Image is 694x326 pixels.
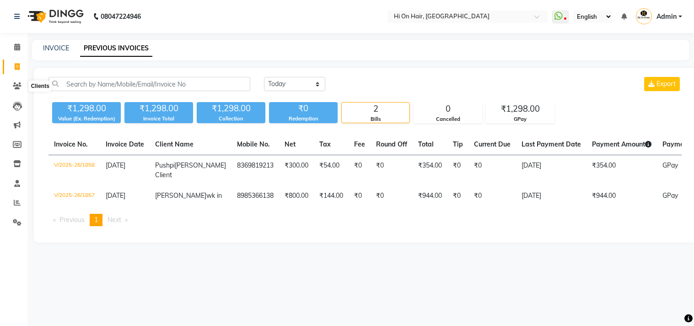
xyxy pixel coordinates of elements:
span: Previous [59,216,85,224]
span: Payment Amount [592,140,651,148]
td: ₹0 [349,155,371,186]
input: Search by Name/Mobile/Email/Invoice No [48,77,250,91]
span: Current Due [474,140,511,148]
span: Admin [656,12,677,22]
span: Round Off [376,140,407,148]
span: [PERSON_NAME] Client [155,161,226,179]
a: PREVIOUS INVOICES [80,40,152,57]
nav: Pagination [48,214,682,226]
td: ₹800.00 [279,185,314,206]
span: GPay [662,161,678,169]
img: logo [23,4,86,29]
span: Next [108,216,121,224]
span: [DATE] [106,161,125,169]
span: Export [656,80,676,88]
div: Clients [29,81,52,92]
td: ₹300.00 [279,155,314,186]
div: Redemption [269,115,338,123]
div: Value (Ex. Redemption) [52,115,121,123]
span: Client Name [155,140,194,148]
td: ₹54.00 [314,155,349,186]
td: V/2025-26/1858 [48,155,100,186]
td: 8369819213 [231,155,279,186]
div: GPay [486,115,554,123]
span: 1 [94,216,98,224]
span: [PERSON_NAME] [155,191,206,200]
td: ₹144.00 [314,185,349,206]
td: [DATE] [516,155,586,186]
span: Tax [319,140,331,148]
div: 2 [342,103,409,115]
span: wk in [206,191,222,200]
span: Total [418,140,434,148]
td: ₹944.00 [413,185,447,206]
div: ₹0 [269,102,338,115]
span: Last Payment Date [522,140,581,148]
span: Invoice Date [106,140,144,148]
span: Fee [354,140,365,148]
span: Invoice No. [54,140,88,148]
div: Invoice Total [124,115,193,123]
button: Export [644,77,680,91]
td: ₹0 [349,185,371,206]
b: 08047224946 [101,4,141,29]
div: ₹1,298.00 [124,102,193,115]
td: [DATE] [516,185,586,206]
td: ₹0 [371,185,413,206]
td: 8985366138 [231,185,279,206]
span: [DATE] [106,191,125,200]
td: ₹0 [447,185,468,206]
div: ₹1,298.00 [486,103,554,115]
td: ₹354.00 [413,155,447,186]
div: Cancelled [414,115,482,123]
span: Mobile No. [237,140,270,148]
td: ₹354.00 [586,155,657,186]
span: GPay [662,191,678,200]
a: INVOICE [43,44,69,52]
td: ₹0 [447,155,468,186]
img: Admin [636,8,652,24]
td: ₹0 [468,155,516,186]
td: V/2025-26/1857 [48,185,100,206]
div: Bills [342,115,409,123]
td: ₹944.00 [586,185,657,206]
span: Pushpi [155,161,175,169]
div: ₹1,298.00 [197,102,265,115]
span: Net [285,140,296,148]
span: Tip [453,140,463,148]
td: ₹0 [468,185,516,206]
div: ₹1,298.00 [52,102,121,115]
div: Collection [197,115,265,123]
td: ₹0 [371,155,413,186]
div: 0 [414,103,482,115]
